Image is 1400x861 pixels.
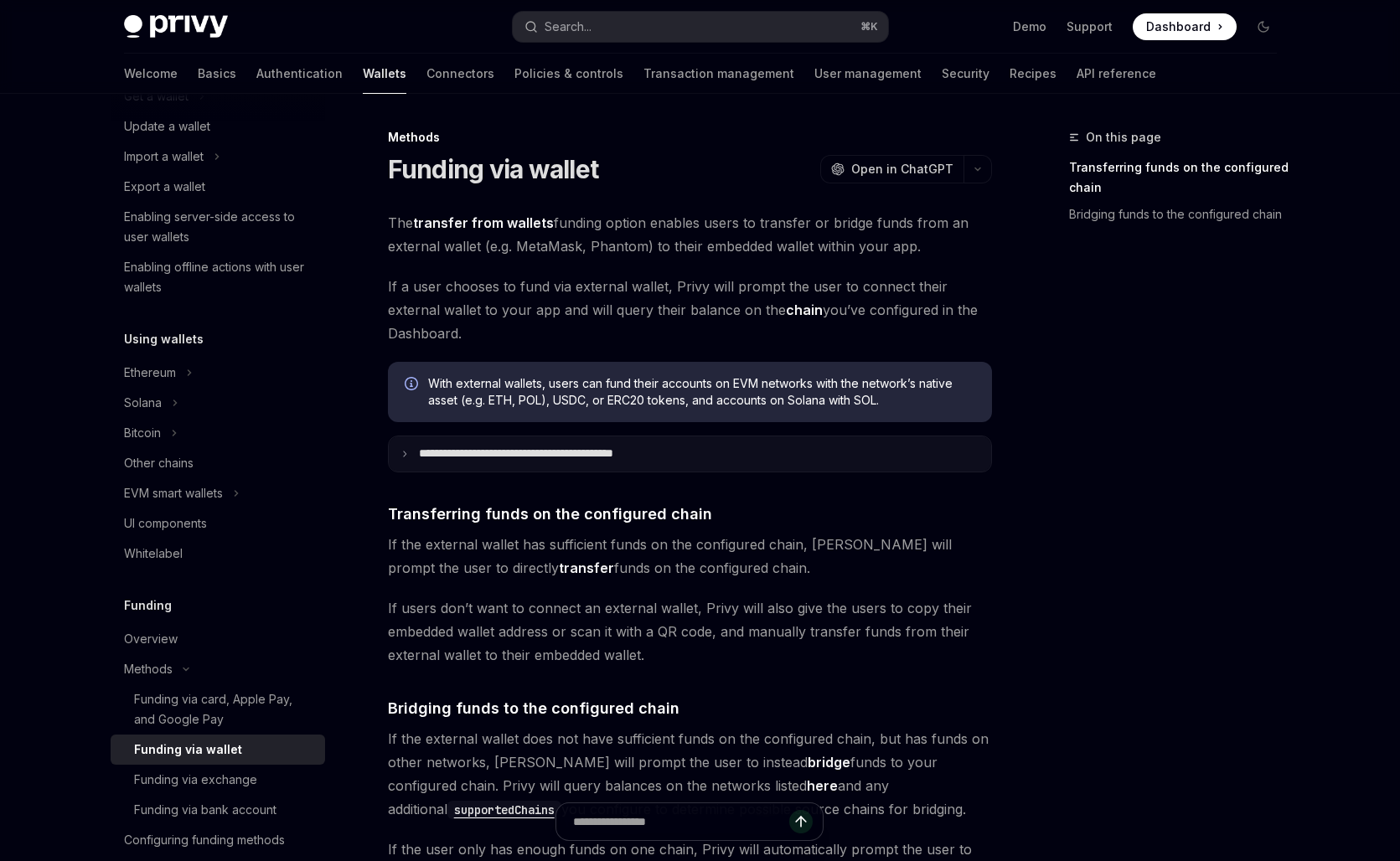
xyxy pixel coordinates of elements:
button: Send message [789,810,813,833]
div: Enabling offline actions with user wallets [124,257,315,297]
a: User management [814,54,922,94]
div: Methods [124,659,173,679]
h5: Funding [124,595,172,616]
a: Recipes [1010,54,1056,94]
input: Ask a question... [573,803,789,840]
div: Enabling server-side access to user wallets [124,207,315,247]
div: Ethereum [124,363,176,383]
button: Toggle Import a wallet section [111,142,325,172]
span: The funding option enables users to transfer or bridge funds from an external wallet (e.g. MetaMa... [388,211,992,258]
span: If a user chooses to fund via external wallet, Privy will prompt the user to connect their extern... [388,275,992,345]
span: Bridging funds to the configured chain [388,697,679,719]
a: Export a wallet [111,172,325,202]
a: Transaction management [643,54,794,94]
span: Transferring funds on the configured chain [388,503,712,525]
strong: transfer [559,559,614,576]
a: Authentication [256,54,343,94]
a: Funding via wallet [111,735,325,765]
div: Other chains [124,453,194,473]
a: Dashboard [1133,13,1237,40]
span: If the external wallet has sufficient funds on the configured chain, [PERSON_NAME] will prompt th... [388,533,992,580]
div: Bitcoin [124,423,161,443]
span: On this page [1086,127,1161,147]
div: Funding via wallet [134,740,242,760]
span: If the external wallet does not have sufficient funds on the configured chain, but has funds on o... [388,727,992,821]
div: Overview [124,629,178,649]
a: Connectors [426,54,494,94]
a: Support [1067,18,1113,35]
div: Search... [545,17,592,37]
button: Open search [513,12,888,42]
a: API reference [1077,54,1156,94]
h1: Funding via wallet [388,154,599,184]
button: Toggle Methods section [111,654,325,684]
a: Whitelabel [111,539,325,569]
a: UI components [111,508,325,539]
button: Toggle Bitcoin section [111,418,325,448]
a: Demo [1013,18,1046,35]
strong: transfer from wallets [413,214,554,231]
a: Wallets [363,54,406,94]
span: If users don’t want to connect an external wallet, Privy will also give the users to copy their e... [388,596,992,667]
button: Toggle Solana section [111,388,325,418]
a: Welcome [124,54,178,94]
div: EVM smart wallets [124,483,223,503]
div: Import a wallet [124,147,204,167]
a: Enabling offline actions with user wallets [111,252,325,302]
div: Methods [388,129,992,146]
a: Funding via bank account [111,795,325,825]
div: UI components [124,513,207,534]
a: Bridging funds to the configured chain [1069,201,1290,228]
h5: Using wallets [124,329,204,349]
button: Open in ChatGPT [820,155,963,183]
a: Enabling server-side access to user wallets [111,202,325,252]
a: Basics [198,54,236,94]
a: Funding via card, Apple Pay, and Google Pay [111,684,325,735]
svg: Info [405,377,421,394]
div: Funding via card, Apple Pay, and Google Pay [134,689,315,730]
button: Toggle Ethereum section [111,358,325,388]
a: Update a wallet [111,111,325,142]
a: Configuring funding methods [111,825,325,855]
strong: bridge [808,754,850,771]
img: dark logo [124,15,228,39]
a: Policies & controls [514,54,623,94]
a: Transferring funds on the configured chain [1069,154,1290,201]
span: Open in ChatGPT [851,161,953,178]
a: here [807,777,838,795]
span: With external wallets, users can fund their accounts on EVM networks with the network’s native as... [428,375,975,409]
div: Funding via bank account [134,800,276,820]
div: Funding via exchange [134,770,257,790]
a: chain [786,302,823,319]
a: Overview [111,624,325,654]
div: Whitelabel [124,544,183,564]
button: Toggle EVM smart wallets section [111,478,325,508]
a: Funding via exchange [111,765,325,795]
div: Configuring funding methods [124,830,285,850]
a: Other chains [111,448,325,478]
div: Solana [124,393,162,413]
a: Security [942,54,989,94]
div: Update a wallet [124,116,210,137]
button: Toggle dark mode [1250,13,1277,40]
span: ⌘ K [860,20,878,34]
span: Dashboard [1146,18,1211,35]
div: Export a wallet [124,177,205,197]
